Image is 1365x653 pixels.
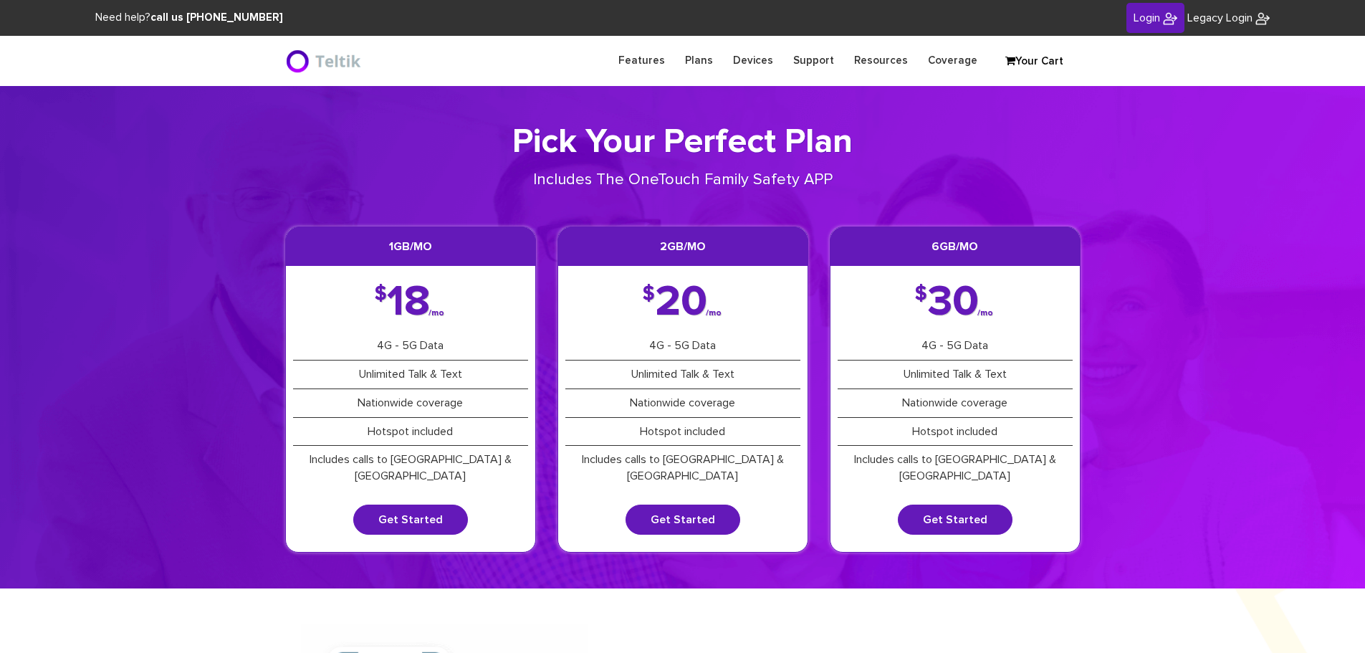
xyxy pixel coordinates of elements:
[643,287,723,318] div: 20
[830,227,1080,266] h3: 6GB/mo
[484,169,881,191] p: Includes The OneTouch Family Safety APP
[675,47,723,75] a: Plans
[293,332,528,361] li: 4G - 5G Data
[293,418,528,447] li: Hotspot included
[998,51,1070,72] a: Your Cart
[565,446,800,490] li: Includes calls to [GEOGRAPHIC_DATA] & [GEOGRAPHIC_DATA]
[293,361,528,389] li: Unlimited Talk & Text
[565,361,800,389] li: Unlimited Talk & Text
[375,287,446,318] div: 18
[838,361,1073,389] li: Unlimited Talk & Text
[428,310,444,316] span: /mo
[1134,12,1160,24] span: Login
[977,310,993,316] span: /mo
[558,227,808,266] h3: 2GB/mo
[285,47,365,75] img: BriteX
[838,446,1073,490] li: Includes calls to [GEOGRAPHIC_DATA] & [GEOGRAPHIC_DATA]
[838,389,1073,418] li: Nationwide coverage
[898,505,1012,535] a: Get Started
[285,122,1081,163] h1: Pick Your Perfect Plan
[626,505,740,535] a: Get Started
[293,389,528,418] li: Nationwide coverage
[565,332,800,361] li: 4G - 5G Data
[95,12,283,23] span: Need help?
[565,389,800,418] li: Nationwide coverage
[723,47,783,75] a: Devices
[1187,10,1270,27] a: Legacy Login
[1163,11,1177,26] img: BriteX
[844,47,918,75] a: Resources
[286,227,535,266] h3: 1GB/mo
[706,310,722,316] span: /mo
[838,332,1073,361] li: 4G - 5G Data
[915,287,927,302] span: $
[783,47,844,75] a: Support
[643,287,655,302] span: $
[838,418,1073,447] li: Hotspot included
[915,287,995,318] div: 30
[293,446,528,490] li: Includes calls to [GEOGRAPHIC_DATA] & [GEOGRAPHIC_DATA]
[150,12,283,23] strong: call us [PHONE_NUMBER]
[1187,12,1253,24] span: Legacy Login
[1255,11,1270,26] img: BriteX
[353,505,468,535] a: Get Started
[918,47,987,75] a: Coverage
[565,418,800,447] li: Hotspot included
[375,287,387,302] span: $
[608,47,675,75] a: Features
